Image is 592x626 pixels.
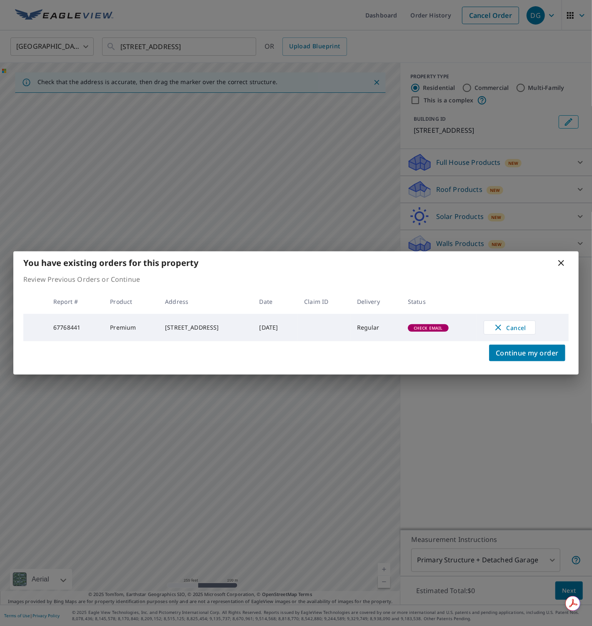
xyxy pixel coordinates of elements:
[401,289,477,314] th: Status
[47,314,103,341] td: 67768441
[103,289,158,314] th: Product
[489,345,565,361] button: Continue my order
[23,257,198,268] b: You have existing orders for this property
[23,274,569,284] p: Review Previous Orders or Continue
[350,314,401,341] td: Regular
[158,289,252,314] th: Address
[297,289,350,314] th: Claim ID
[103,314,158,341] td: Premium
[253,314,298,341] td: [DATE]
[350,289,401,314] th: Delivery
[492,323,527,333] span: Cancel
[47,289,103,314] th: Report #
[409,325,448,331] span: Check Email
[484,320,536,335] button: Cancel
[253,289,298,314] th: Date
[496,347,559,359] span: Continue my order
[165,323,246,332] div: [STREET_ADDRESS]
